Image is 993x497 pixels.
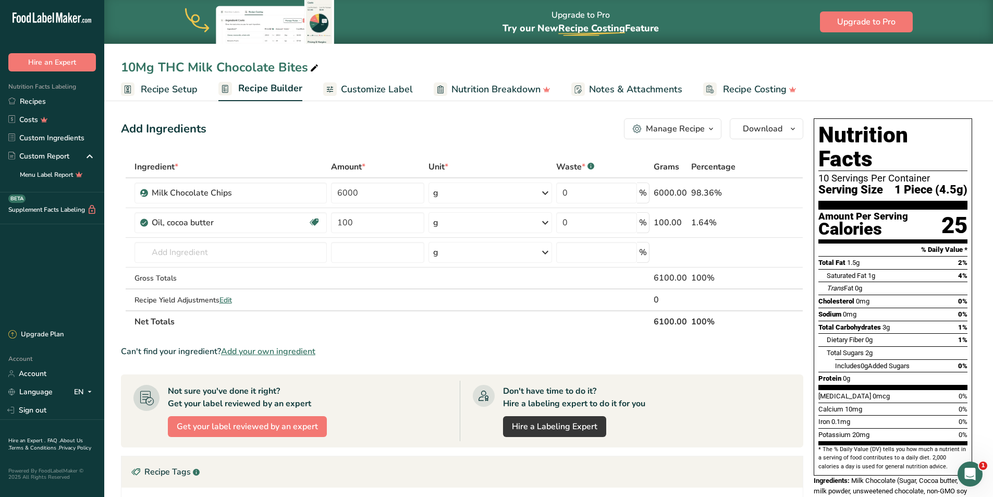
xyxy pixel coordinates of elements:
[654,272,687,284] div: 6100.00
[8,437,45,444] a: Hire an Expert .
[818,323,881,331] span: Total Carbohydrates
[958,272,967,280] span: 4%
[959,431,967,439] span: 0%
[121,120,206,138] div: Add Ingredients
[341,82,413,96] span: Customize Label
[958,336,967,344] span: 1%
[818,374,841,382] span: Protein
[818,445,967,471] section: * The % Daily Value (DV) tells you how much a nutrient in a serving of food contributes to a dail...
[221,345,315,358] span: Add your own ingredient
[691,161,735,173] span: Percentage
[847,259,860,266] span: 1.5g
[818,259,845,266] span: Total Fat
[571,78,682,101] a: Notes & Attachments
[882,323,890,331] span: 3g
[556,161,594,173] div: Waste
[820,11,913,32] button: Upgrade to Pro
[959,405,967,413] span: 0%
[219,295,232,305] span: Edit
[818,123,967,171] h1: Nutrition Facts
[8,53,96,71] button: Hire an Expert
[152,216,282,229] div: Oil, cocoa butter
[958,462,983,487] iframe: Intercom live chat
[818,418,830,426] span: Iron
[8,468,96,480] div: Powered By FoodLabelMaker © 2025 All Rights Reserved
[837,16,896,28] span: Upgrade to Pro
[865,336,873,344] span: 0g
[168,385,311,410] div: Not sure you've done it right? Get your label reviewed by an expert
[827,272,866,280] span: Saturated Fat
[827,349,864,357] span: Total Sugars
[8,151,69,162] div: Custom Report
[433,246,438,259] div: g
[723,82,787,96] span: Recipe Costing
[959,418,967,426] span: 0%
[331,161,365,173] span: Amount
[894,184,967,197] span: 1 Piece (4.5g)
[861,362,868,370] span: 0g
[502,22,659,34] span: Try our New Feature
[428,161,448,173] span: Unit
[238,81,302,95] span: Recipe Builder
[818,222,908,237] div: Calories
[8,330,64,340] div: Upgrade Plan
[141,82,198,96] span: Recipe Setup
[134,242,327,263] input: Add Ingredient
[434,78,550,101] a: Nutrition Breakdown
[646,123,705,135] div: Manage Recipe
[589,82,682,96] span: Notes & Attachments
[814,477,850,484] span: Ingredients:
[818,392,871,400] span: [MEDICAL_DATA]
[59,444,91,452] a: Privacy Policy
[818,184,883,197] span: Serving Size
[827,284,853,292] span: Fat
[958,323,967,331] span: 1%
[8,437,83,452] a: About Us .
[121,456,803,488] div: Recipe Tags
[843,374,850,382] span: 0g
[855,284,862,292] span: 0g
[8,195,26,203] div: BETA
[503,416,606,437] a: Hire a Labeling Expert
[654,294,687,306] div: 0
[835,362,910,370] span: Includes Added Sugars
[845,405,862,413] span: 10mg
[689,310,756,332] th: 100%
[47,437,60,444] a: FAQ .
[558,22,625,34] span: Recipe Costing
[865,349,873,357] span: 2g
[691,187,754,199] div: 98.36%
[152,187,282,199] div: Milk Chocolate Chips
[168,416,327,437] button: Get your label reviewed by an expert
[8,383,53,401] a: Language
[433,216,438,229] div: g
[843,310,856,318] span: 0mg
[691,216,754,229] div: 1.64%
[433,187,438,199] div: g
[818,297,854,305] span: Cholesterol
[958,310,967,318] span: 0%
[827,284,844,292] i: Trans
[818,405,843,413] span: Calcium
[959,392,967,400] span: 0%
[691,272,754,284] div: 100%
[873,392,890,400] span: 0mcg
[134,295,327,306] div: Recipe Yield Adjustments
[818,244,967,256] section: % Daily Value *
[177,420,318,433] span: Get your label reviewed by an expert
[323,78,413,101] a: Customize Label
[958,259,967,266] span: 2%
[730,118,803,139] button: Download
[941,212,967,239] div: 25
[9,444,59,452] a: Terms & Conditions .
[503,385,645,410] div: Don't have time to do it? Hire a labeling expert to do it for you
[868,272,875,280] span: 1g
[654,187,687,199] div: 6000.00
[818,431,851,439] span: Potassium
[818,310,841,318] span: Sodium
[134,273,327,284] div: Gross Totals
[652,310,689,332] th: 6100.00
[218,77,302,102] a: Recipe Builder
[703,78,796,101] a: Recipe Costing
[451,82,541,96] span: Nutrition Breakdown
